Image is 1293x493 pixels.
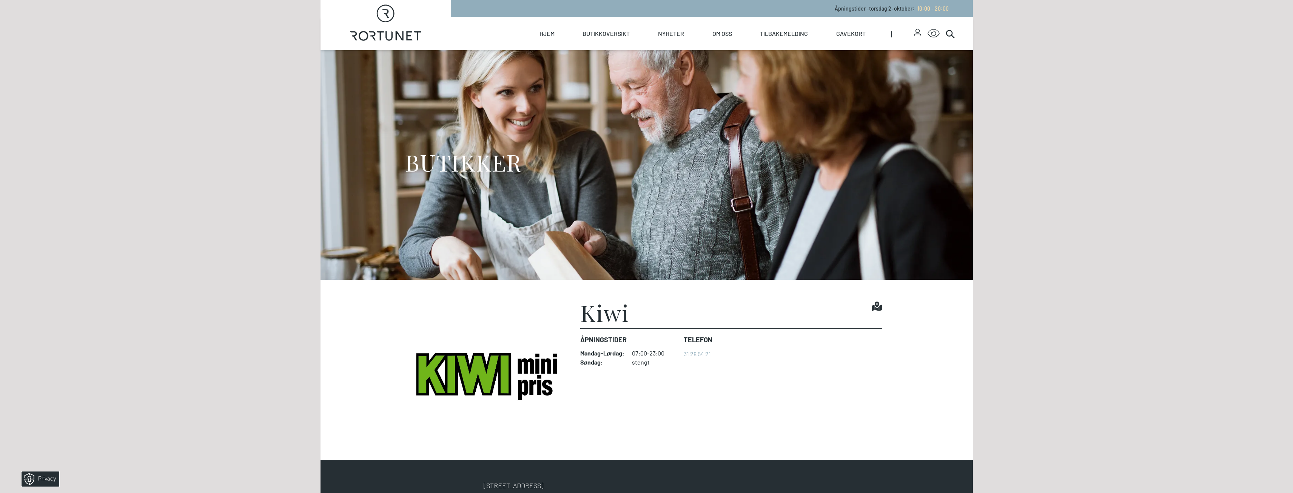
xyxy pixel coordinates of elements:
a: Hjem [539,17,555,50]
a: Butikkoversikt [583,17,630,50]
a: Nyheter [658,17,684,50]
h1: BUTIKKER [405,148,522,176]
dd: 07:00-23:00 [632,349,678,357]
h1: Kiwi [580,301,629,324]
dt: Åpningstider [580,335,678,345]
a: Om oss [712,17,732,50]
span: 10:00 - 20:00 [917,5,949,12]
iframe: Manage Preferences [8,469,69,489]
dt: Telefon [684,335,712,345]
p: Åpningstider - torsdag 2. oktober : [835,5,949,12]
p: [STREET_ADDRESS] [484,481,810,491]
a: Gavekort [836,17,866,50]
a: Tilbakemelding [760,17,808,50]
button: Open Accessibility Menu [928,28,940,40]
dd: stengt [632,359,678,366]
a: 10:00 - 20:00 [914,5,949,12]
span: | [891,17,914,50]
a: 31 28 54 21 [684,350,711,357]
dt: Mandag - Lørdag : [580,349,624,357]
dt: Søndag : [580,359,624,366]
